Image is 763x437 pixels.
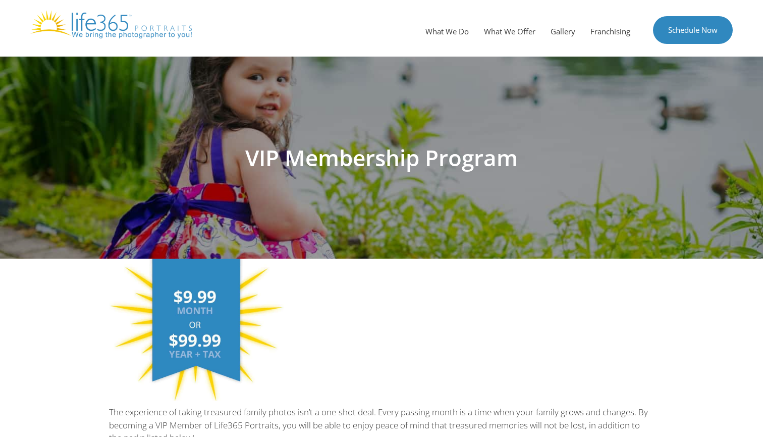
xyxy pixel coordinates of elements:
a: Franchising [583,16,638,46]
h1: VIP Membership Program [99,147,664,169]
a: Gallery [543,16,583,46]
a: What We Offer [476,16,543,46]
img: Life365 [30,10,192,38]
a: Schedule Now [653,16,733,44]
a: What We Do [418,16,476,46]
